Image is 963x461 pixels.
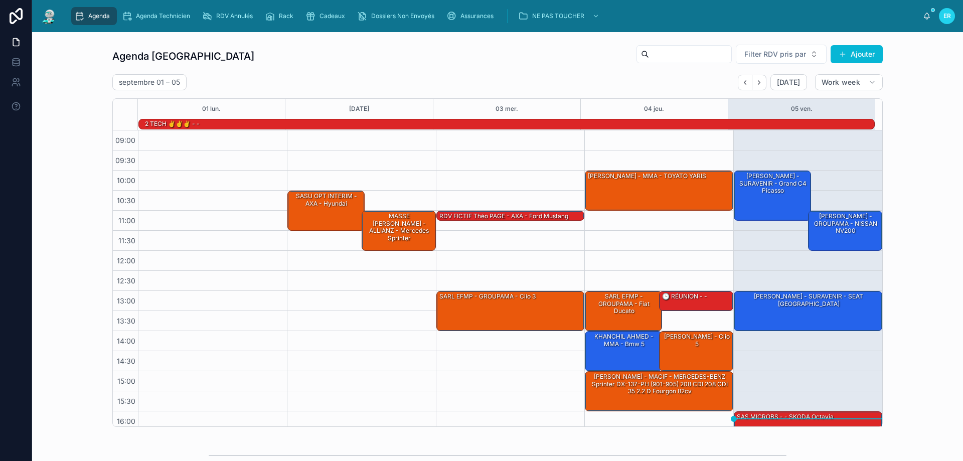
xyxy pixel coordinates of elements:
[144,119,201,128] div: 2 TECH ✌️✌️✌️ - -
[40,8,58,24] img: App logo
[815,74,883,90] button: Work week
[437,211,584,221] div: RDV FICTIF Théo PAGE - AXA - ford mustang
[587,172,707,181] div: [PERSON_NAME] - MMA - TOYATO YARIS
[736,412,835,421] div: SAS MICROBS - - SKODA Octavia
[114,256,138,265] span: 12:00
[661,332,732,349] div: [PERSON_NAME] - clio 5
[587,372,732,396] div: [PERSON_NAME] - MACIF - MERCEDES-BENZ Sprinter DX-137-PH (901-905) 208 CDI 208 CDI 35 2.2 D Fourg...
[515,7,604,25] a: NE PAS TOUCHER
[587,332,661,349] div: KHANCHIL AHMED - MMA - Bmw 5
[809,211,882,250] div: [PERSON_NAME] - GROUPAMA - NISSAN NV200
[460,12,494,20] span: Assurances
[810,212,881,235] div: [PERSON_NAME] - GROUPAMA - NISSAN NV200
[114,317,138,325] span: 13:30
[660,291,733,311] div: 🕒 RÉUNION - -
[116,236,138,245] span: 11:30
[114,417,138,425] span: 16:00
[66,5,923,27] div: scrollable content
[199,7,260,25] a: RDV Annulés
[585,171,733,210] div: [PERSON_NAME] - MMA - TOYATO YARIS
[943,12,951,20] span: ER
[822,78,860,87] span: Work week
[202,99,221,119] button: 01 lun.
[114,337,138,345] span: 14:00
[113,156,138,165] span: 09:30
[115,397,138,405] span: 15:30
[736,45,827,64] button: Select Button
[661,292,708,301] div: 🕒 RÉUNION - -
[777,78,800,87] span: [DATE]
[438,212,569,221] div: RDV FICTIF Théo PAGE - AXA - ford mustang
[115,377,138,385] span: 15:00
[660,332,733,371] div: [PERSON_NAME] - clio 5
[752,75,766,90] button: Next
[289,192,364,208] div: SASU OPT INTERIM - AXA - hyundai
[116,216,138,225] span: 11:00
[302,7,352,25] a: Cadeaux
[770,74,807,90] button: [DATE]
[364,212,435,243] div: MASSE [PERSON_NAME] - ALLIANZ - Mercedes sprinter
[354,7,441,25] a: Dossiers Non Envoyés
[114,176,138,185] span: 10:00
[216,12,253,20] span: RDV Annulés
[738,75,752,90] button: Back
[791,99,813,119] button: 05 ven.
[587,292,661,316] div: SARL EFMP - GROUPAMA - fiat ducato
[585,332,662,371] div: KHANCHIL AHMED - MMA - Bmw 5
[831,45,883,63] button: Ajouter
[362,211,435,250] div: MASSE [PERSON_NAME] - ALLIANZ - Mercedes sprinter
[88,12,110,20] span: Agenda
[112,49,254,63] h1: Agenda [GEOGRAPHIC_DATA]
[279,12,293,20] span: Rack
[71,7,117,25] a: Agenda
[736,292,881,309] div: [PERSON_NAME] - SURAVENIR - SEAT [GEOGRAPHIC_DATA]
[532,12,584,20] span: NE PAS TOUCHER
[114,276,138,285] span: 12:30
[585,291,662,331] div: SARL EFMP - GROUPAMA - fiat ducato
[144,119,201,129] div: 2 TECH ✌️✌️✌️ - -
[438,292,537,301] div: SARL EFMP - GROUPAMA - Clio 3
[585,372,733,411] div: [PERSON_NAME] - MACIF - MERCEDES-BENZ Sprinter DX-137-PH (901-905) 208 CDI 208 CDI 35 2.2 D Fourg...
[114,196,138,205] span: 10:30
[319,12,345,20] span: Cadeaux
[496,99,518,119] button: 03 mer.
[744,49,806,59] span: Filter RDV pris par
[736,172,810,195] div: [PERSON_NAME] - SURAVENIR - Grand C4 Picasso
[262,7,300,25] a: Rack
[113,136,138,144] span: 09:00
[443,7,501,25] a: Assurances
[734,171,811,220] div: [PERSON_NAME] - SURAVENIR - Grand C4 Picasso
[644,99,664,119] button: 04 jeu.
[288,191,364,230] div: SASU OPT INTERIM - AXA - hyundai
[119,7,197,25] a: Agenda Technicien
[734,291,882,331] div: [PERSON_NAME] - SURAVENIR - SEAT [GEOGRAPHIC_DATA]
[114,357,138,365] span: 14:30
[371,12,434,20] span: Dossiers Non Envoyés
[114,296,138,305] span: 13:00
[136,12,190,20] span: Agenda Technicien
[437,291,584,331] div: SARL EFMP - GROUPAMA - Clio 3
[119,77,180,87] h2: septembre 01 – 05
[349,99,369,119] button: [DATE]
